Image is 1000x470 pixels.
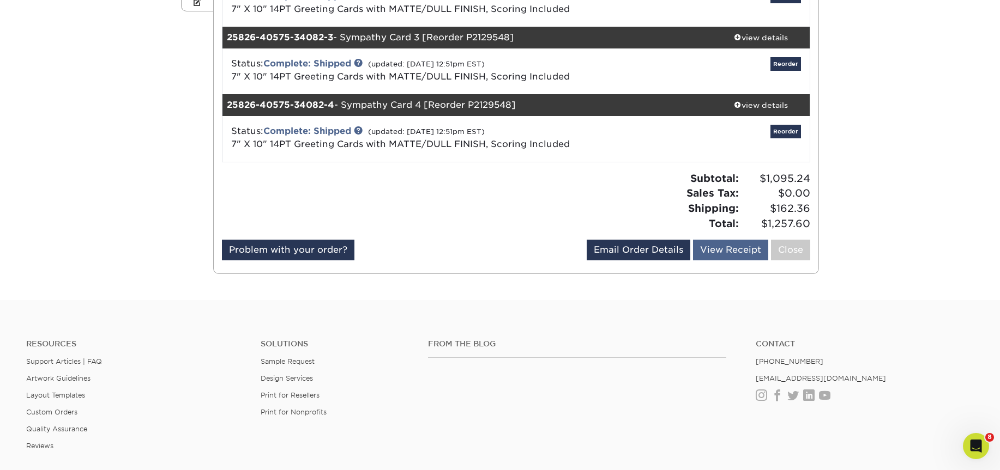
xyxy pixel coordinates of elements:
strong: 25826-40575-34082-3 [227,32,333,42]
a: Print for Resellers [261,391,320,399]
a: Artwork Guidelines [26,374,91,382]
a: Print for Nonprofits [261,408,327,416]
div: - Sympathy Card 4 [Reorder P2129548] [222,94,712,116]
h4: Solutions [261,339,412,349]
a: Design Services [261,374,313,382]
a: [EMAIL_ADDRESS][DOMAIN_NAME] [756,374,886,382]
div: - Sympathy Card 3 [Reorder P2129548] [222,27,712,48]
span: 8 [985,433,994,442]
a: view details [712,94,810,116]
a: Sample Request [261,357,315,365]
a: Custom Orders [26,408,77,416]
span: $1,257.60 [742,216,810,231]
a: Layout Templates [26,391,85,399]
strong: Subtotal: [690,172,739,184]
a: Complete: Shipped [263,58,351,69]
a: [PHONE_NUMBER] [756,357,823,365]
a: Contact [756,339,974,349]
a: Support Articles | FAQ [26,357,102,365]
div: Status: [223,125,614,151]
strong: Sales Tax: [686,187,739,199]
a: Complete: Shipped [263,126,351,136]
a: Reorder [770,57,801,71]
a: View Receipt [693,240,768,260]
span: 7" X 10" 14PT Greeting Cards with MATTE/DULL FINISH, Scoring Included [231,71,570,82]
a: Reorder [770,125,801,138]
span: 7" X 10" 14PT Greeting Cards with MATTE/DULL FINISH, Scoring Included [231,4,570,14]
h4: Resources [26,339,244,349]
strong: Total: [709,217,739,229]
strong: Shipping: [688,202,739,214]
a: Problem with your order? [222,240,354,260]
a: view details [712,27,810,48]
div: view details [712,32,810,43]
a: Email Order Details [587,240,690,260]
iframe: Intercom live chat [963,433,989,459]
a: Close [771,240,810,260]
span: $0.00 [742,186,810,201]
span: $162.36 [742,201,810,216]
strong: 25826-40575-34082-4 [227,100,334,110]
div: Status: [223,57,614,83]
a: Quality Assurance [26,425,87,433]
small: (updated: [DATE] 12:51pm EST) [368,60,485,68]
span: 7" X 10" 14PT Greeting Cards with MATTE/DULL FINISH, Scoring Included [231,139,570,149]
div: view details [712,100,810,111]
small: (updated: [DATE] 12:51pm EST) [368,127,485,136]
h4: From the Blog [428,339,727,349]
span: $1,095.24 [742,171,810,186]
